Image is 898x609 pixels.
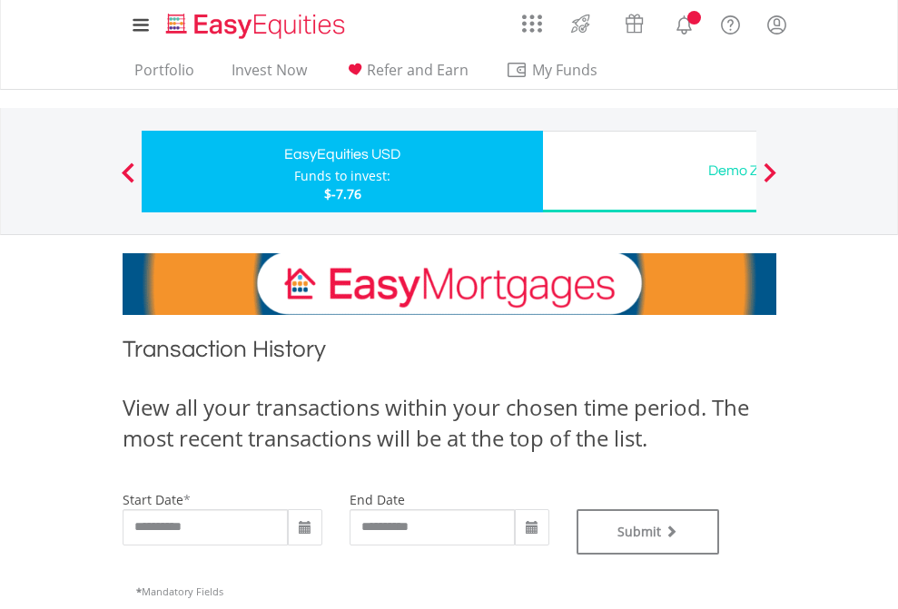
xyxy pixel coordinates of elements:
[110,172,146,190] button: Previous
[163,11,352,41] img: EasyEquities_Logo.png
[661,5,707,41] a: Notifications
[294,167,390,185] div: Funds to invest:
[522,14,542,34] img: grid-menu-icon.svg
[506,58,625,82] span: My Funds
[153,142,532,167] div: EasyEquities USD
[127,61,202,89] a: Portfolio
[607,5,661,38] a: Vouchers
[123,253,776,315] img: EasyMortage Promotion Banner
[367,60,469,80] span: Refer and Earn
[510,5,554,34] a: AppsGrid
[577,509,720,555] button: Submit
[159,5,352,41] a: Home page
[123,392,776,455] div: View all your transactions within your chosen time period. The most recent transactions will be a...
[754,5,800,44] a: My Profile
[224,61,314,89] a: Invest Now
[752,172,788,190] button: Next
[337,61,476,89] a: Refer and Earn
[123,491,183,508] label: start date
[350,491,405,508] label: end date
[324,185,361,202] span: $-7.76
[619,9,649,38] img: vouchers-v2.svg
[707,5,754,41] a: FAQ's and Support
[123,333,776,374] h1: Transaction History
[566,9,596,38] img: thrive-v2.svg
[136,584,223,598] span: Mandatory Fields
